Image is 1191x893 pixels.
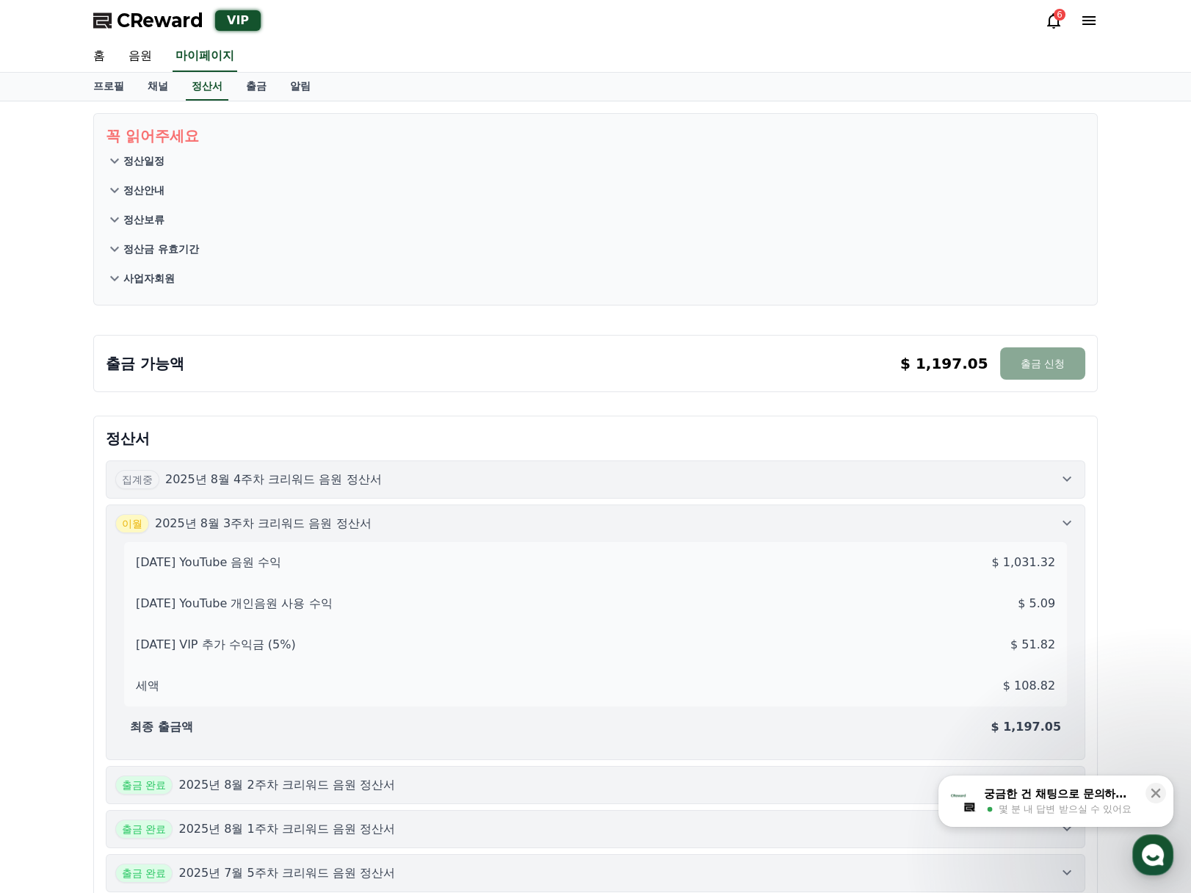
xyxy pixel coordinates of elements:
[82,73,136,101] a: 프로필
[1003,677,1055,695] p: $ 108.82
[136,73,180,101] a: 채널
[123,153,164,168] p: 정산일정
[106,264,1085,293] button: 사업자회원
[106,126,1085,146] p: 꼭 읽어주세요
[178,864,395,882] p: 2025년 7월 5주차 크리워드 음원 정산서
[115,864,173,883] span: 출금 완료
[1018,595,1055,612] p: $ 5.09
[106,176,1085,205] button: 정산안내
[82,41,117,72] a: 홈
[106,146,1085,176] button: 정산일정
[136,595,333,612] p: [DATE] YouTube 개인음원 사용 수익
[136,554,281,571] p: [DATE] YouTube 음원 수익
[106,460,1085,499] button: 집계중 2025년 8월 4주차 크리워드 음원 정산서
[106,854,1085,892] button: 출금 완료 2025년 7월 5주차 크리워드 음원 정산서
[123,212,164,227] p: 정산보류
[115,470,159,489] span: 집계중
[178,820,395,838] p: 2025년 8월 1주차 크리워드 음원 정산서
[991,718,1061,736] p: $ 1,197.05
[155,515,372,532] p: 2025년 8월 3주차 크리워드 음원 정산서
[115,775,173,795] span: 출금 완료
[227,488,245,499] span: 설정
[93,9,203,32] a: CReward
[186,73,228,101] a: 정산서
[900,353,988,374] p: $ 1,197.05
[106,428,1085,449] p: 정산서
[46,488,55,499] span: 홈
[1010,636,1055,654] p: $ 51.82
[106,353,184,374] p: 출금 가능액
[123,242,199,256] p: 정산금 유효기간
[1045,12,1063,29] a: 6
[123,183,164,198] p: 정산안내
[106,505,1085,760] button: 이월 2025년 8월 3주차 크리워드 음원 정산서 [DATE] YouTube 음원 수익 $ 1,031.32[DATE] YouTube 개인음원 사용 수익 $ 5.09[DATE]...
[136,677,159,695] p: 세액
[134,488,152,500] span: 대화
[130,718,193,736] p: 최종 출금액
[117,41,164,72] a: 음원
[136,636,296,654] p: [DATE] VIP 추가 수익금 (5%)
[215,10,261,31] div: VIP
[106,810,1085,848] button: 출금 완료 2025년 8월 1주차 크리워드 음원 정산서
[1000,347,1085,380] button: 출금 신청
[106,766,1085,804] button: 출금 완료 2025년 8월 2주차 크리워드 음원 정산서
[115,514,149,533] span: 이월
[1054,9,1065,21] div: 6
[189,466,282,502] a: 설정
[106,205,1085,234] button: 정산보류
[106,234,1085,264] button: 정산금 유효기간
[4,466,97,502] a: 홈
[165,471,382,488] p: 2025년 8월 4주차 크리워드 음원 정산서
[178,776,395,794] p: 2025년 8월 2주차 크리워드 음원 정산서
[278,73,322,101] a: 알림
[117,9,203,32] span: CReward
[123,271,175,286] p: 사업자회원
[97,466,189,502] a: 대화
[991,554,1055,571] p: $ 1,031.32
[173,41,237,72] a: 마이페이지
[234,73,278,101] a: 출금
[115,820,173,839] span: 출금 완료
